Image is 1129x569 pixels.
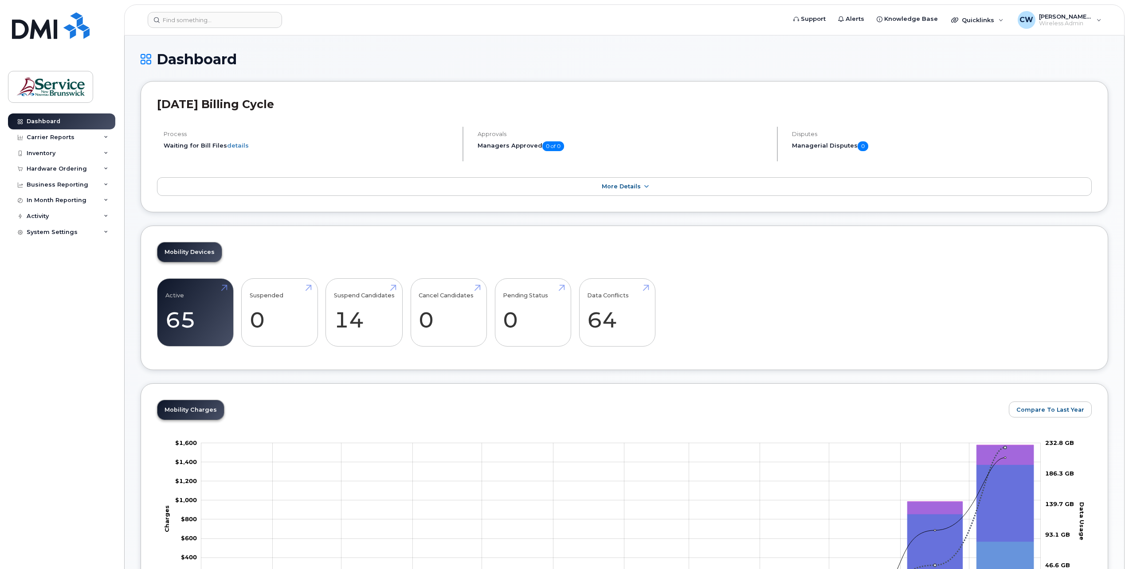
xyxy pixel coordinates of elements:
span: More Details [602,183,641,190]
tspan: 139.7 GB [1045,500,1074,507]
tspan: Charges [163,505,170,532]
h4: Process [164,131,455,137]
a: Mobility Charges [157,400,224,420]
tspan: Data Usage [1078,502,1086,540]
g: $0 [175,477,197,484]
a: Data Conflicts 64 [587,283,647,342]
h5: Managers Approved [478,141,769,151]
span: 0 of 0 [542,141,564,151]
h5: Managerial Disputes [792,141,1092,151]
h4: Disputes [792,131,1092,137]
g: $0 [175,439,197,446]
a: Active 65 [165,283,225,342]
g: $0 [181,553,197,561]
tspan: $1,600 [175,439,197,446]
h4: Approvals [478,131,769,137]
a: details [227,142,249,149]
tspan: $1,000 [175,496,197,503]
li: Waiting for Bill Files [164,141,455,150]
tspan: 93.1 GB [1045,530,1070,538]
h1: Dashboard [141,51,1108,67]
tspan: 232.8 GB [1045,439,1074,446]
tspan: $600 [181,534,197,542]
tspan: $800 [181,515,197,522]
tspan: 186.3 GB [1045,469,1074,476]
span: 0 [858,141,868,151]
tspan: $1,400 [175,458,197,465]
span: Compare To Last Year [1016,405,1084,414]
tspan: $1,200 [175,477,197,484]
button: Compare To Last Year [1009,401,1092,417]
g: $0 [181,534,197,542]
a: Suspended 0 [250,283,310,342]
g: $0 [181,515,197,522]
a: Mobility Devices [157,242,222,262]
tspan: 46.6 GB [1045,561,1070,568]
a: Suspend Candidates 14 [334,283,395,342]
a: Cancel Candidates 0 [419,283,478,342]
a: Pending Status 0 [503,283,563,342]
tspan: $400 [181,553,197,561]
h2: [DATE] Billing Cycle [157,97,1092,111]
g: $0 [175,458,197,465]
g: $0 [175,496,197,503]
